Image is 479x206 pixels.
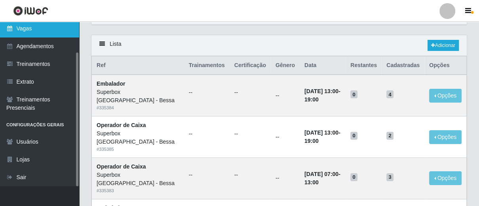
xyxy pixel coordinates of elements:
span: 2 [386,132,393,140]
img: CoreUI Logo [13,6,48,16]
button: Opções [429,171,462,185]
ul: -- [234,88,266,97]
time: 19:00 [304,96,319,103]
ul: -- [234,130,266,138]
strong: - [304,171,340,185]
span: 0 [350,132,357,140]
th: Certificação [230,56,271,75]
span: 0 [350,173,357,181]
time: 19:00 [304,138,319,144]
a: Adicionar [428,40,459,51]
time: [DATE] 13:00 [304,88,338,94]
div: # 335384 [97,105,179,111]
th: Cadastradas [382,56,424,75]
div: Superbox [GEOGRAPHIC_DATA] - Bessa [97,88,179,105]
span: 0 [350,90,357,98]
ul: -- [234,171,266,179]
div: Superbox [GEOGRAPHIC_DATA] - Bessa [97,171,179,187]
span: 4 [386,90,393,98]
strong: Operador de Caixa [97,163,146,170]
strong: - [304,129,340,144]
button: Opções [429,89,462,103]
th: Ref [92,56,184,75]
time: 13:00 [304,179,319,185]
button: Opções [429,130,462,144]
th: Opções [424,56,466,75]
div: Lista [91,35,467,56]
time: [DATE] 13:00 [304,129,338,136]
strong: Operador de Caixa [97,122,146,128]
ul: -- [189,171,225,179]
th: Restantes [346,56,382,75]
td: -- [271,75,300,116]
span: 3 [386,173,393,181]
div: # 335383 [97,187,179,194]
div: Superbox [GEOGRAPHIC_DATA] - Bessa [97,129,179,146]
strong: - [304,88,340,103]
ul: -- [189,130,225,138]
time: [DATE] 07:00 [304,171,338,177]
ul: -- [189,88,225,97]
div: # 335385 [97,146,179,153]
th: Trainamentos [184,56,230,75]
th: Gênero [271,56,300,75]
td: -- [271,157,300,199]
td: -- [271,116,300,158]
strong: Embalador [97,81,125,87]
th: Data [300,56,346,75]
